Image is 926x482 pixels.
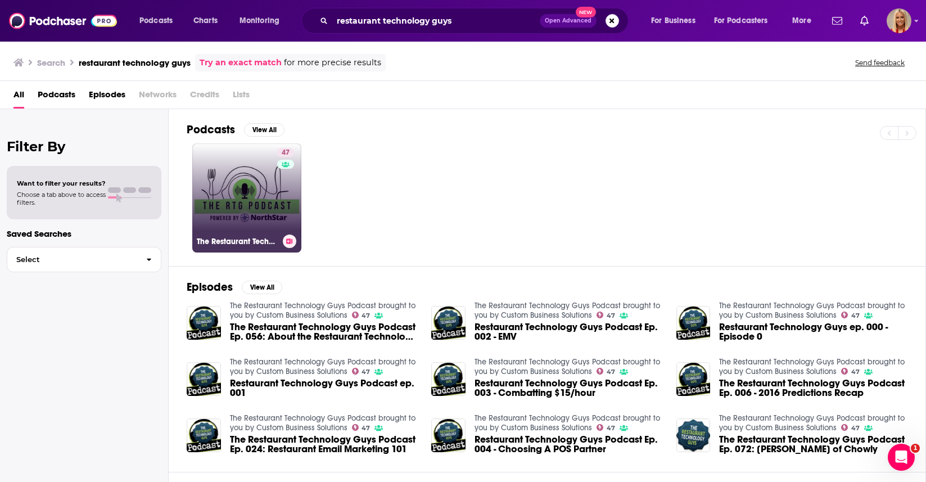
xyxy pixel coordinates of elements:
[607,313,615,318] span: 47
[352,424,371,431] a: 47
[38,85,75,109] a: Podcasts
[841,312,860,318] a: 47
[719,435,907,454] span: The Restaurant Technology Guys Podcast Ep. 072: [PERSON_NAME] of Chowly
[841,368,860,375] a: 47
[362,370,370,375] span: 47
[187,280,282,294] a: EpisodesView All
[186,12,224,30] a: Charts
[230,301,415,320] a: The Restaurant Technology Guys Podcast brought to you by Custom Business Solutions
[332,12,540,30] input: Search podcasts, credits, & more...
[7,256,137,263] span: Select
[192,143,301,253] a: 47The Restaurant Technology Guys Podcast brought to you by Custom Business Solutions
[828,11,847,30] a: Show notifications dropdown
[277,148,294,157] a: 47
[475,322,663,341] a: Restaurant Technology Guys Podcast Ep. 002 - EMV
[240,13,279,29] span: Monitoring
[540,14,597,28] button: Open AdvancedNew
[89,85,125,109] a: Episodes
[676,306,711,340] img: Restaurant Technology Guys ep. 000 - Episode 0
[230,322,418,341] a: The Restaurant Technology Guys Podcast Ep. 056: About the Restaurant Technology Guys
[719,322,907,341] a: Restaurant Technology Guys ep. 000 - Episode 0
[232,12,294,30] button: open menu
[911,444,920,453] span: 1
[719,435,907,454] a: The Restaurant Technology Guys Podcast Ep. 072: Sterling Douglass of Chowly
[431,362,466,397] img: Restaurant Technology Guys Podcast Ep. 003 - Combatting $15/hour
[676,418,711,453] img: The Restaurant Technology Guys Podcast Ep. 072: Sterling Douglass of Chowly
[643,12,710,30] button: open menu
[37,57,65,68] h3: Search
[197,237,278,246] h3: The Restaurant Technology Guys Podcast brought to you by Custom Business Solutions
[193,13,218,29] span: Charts
[856,11,873,30] a: Show notifications dropdown
[187,123,235,137] h2: Podcasts
[431,418,466,453] img: Restaurant Technology Guys Podcast Ep. 004 - Choosing A POS Partner
[607,370,615,375] span: 47
[852,58,908,67] button: Send feedback
[475,357,660,376] a: The Restaurant Technology Guys Podcast brought to you by Custom Business Solutions
[187,280,233,294] h2: Episodes
[851,313,860,318] span: 47
[242,281,282,294] button: View All
[7,247,161,272] button: Select
[719,413,905,433] a: The Restaurant Technology Guys Podcast brought to you by Custom Business Solutions
[431,306,466,340] img: Restaurant Technology Guys Podcast Ep. 002 - EMV
[362,313,370,318] span: 47
[475,379,663,398] a: Restaurant Technology Guys Podcast Ep. 003 - Combatting $15/hour
[230,357,415,376] a: The Restaurant Technology Guys Podcast brought to you by Custom Business Solutions
[187,418,221,453] img: The Restaurant Technology Guys Podcast Ep. 024: Restaurant Email Marketing 101
[230,413,415,433] a: The Restaurant Technology Guys Podcast brought to you by Custom Business Solutions
[719,379,907,398] a: The Restaurant Technology Guys Podcast Ep. 006 - 2016 Predictions Recap
[352,368,371,375] a: 47
[7,138,161,155] h2: Filter By
[132,12,187,30] button: open menu
[719,301,905,320] a: The Restaurant Technology Guys Podcast brought to you by Custom Business Solutions
[352,312,371,318] a: 47
[233,85,250,109] span: Lists
[244,123,284,137] button: View All
[707,12,784,30] button: open menu
[475,435,663,454] a: Restaurant Technology Guys Podcast Ep. 004 - Choosing A POS Partner
[17,179,106,187] span: Want to filter your results?
[187,362,221,397] img: Restaurant Technology Guys Podcast ep. 001
[714,13,768,29] span: For Podcasters
[841,424,860,431] a: 47
[187,306,221,340] img: The Restaurant Technology Guys Podcast Ep. 056: About the Restaurant Technology Guys
[139,13,173,29] span: Podcasts
[13,85,24,109] a: All
[230,435,418,454] a: The Restaurant Technology Guys Podcast Ep. 024: Restaurant Email Marketing 101
[597,312,615,318] a: 47
[187,123,284,137] a: PodcastsView All
[607,426,615,431] span: 47
[282,147,290,159] span: 47
[676,362,711,397] img: The Restaurant Technology Guys Podcast Ep. 006 - 2016 Predictions Recap
[362,426,370,431] span: 47
[888,444,915,471] iframe: Intercom live chat
[851,370,860,375] span: 47
[7,228,161,239] p: Saved Searches
[887,8,911,33] button: Show profile menu
[651,13,695,29] span: For Business
[545,18,591,24] span: Open Advanced
[851,426,860,431] span: 47
[139,85,177,109] span: Networks
[475,301,660,320] a: The Restaurant Technology Guys Podcast brought to you by Custom Business Solutions
[79,57,191,68] h3: restaurant technology guys
[887,8,911,33] span: Logged in as KymberleeBolden
[284,56,381,69] span: for more precise results
[9,10,117,31] img: Podchaser - Follow, Share and Rate Podcasts
[230,379,418,398] a: Restaurant Technology Guys Podcast ep. 001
